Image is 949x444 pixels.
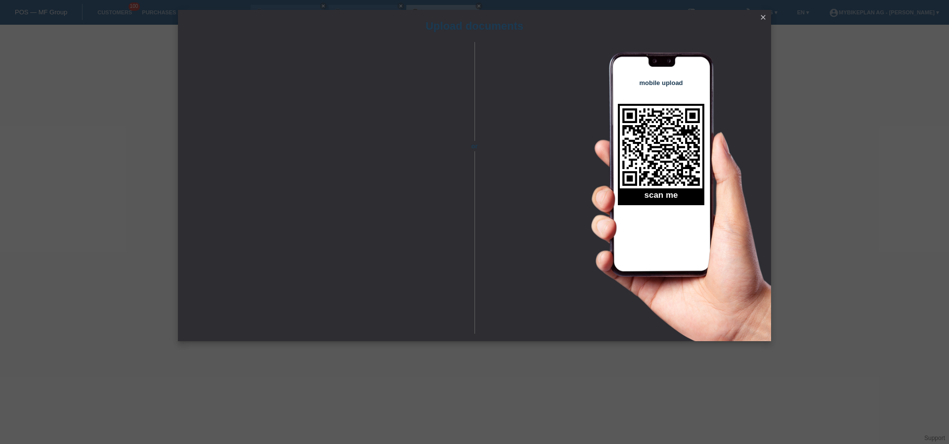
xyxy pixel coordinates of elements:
h4: mobile upload [618,79,704,87]
h2: scan me [618,190,704,205]
a: close [757,12,770,24]
i: close [759,13,767,21]
span: or [457,141,492,151]
iframe: Upload [193,67,457,314]
h1: Upload documents [178,20,771,32]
